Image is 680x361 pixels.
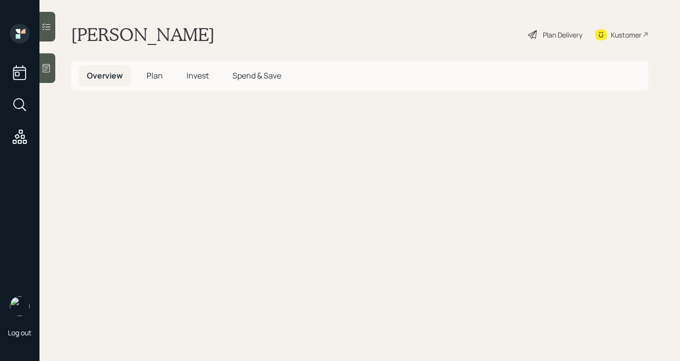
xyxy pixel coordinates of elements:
[10,296,30,316] img: aleksandra-headshot.png
[187,70,209,81] span: Invest
[147,70,163,81] span: Plan
[232,70,281,81] span: Spend & Save
[87,70,123,81] span: Overview
[611,30,642,40] div: Kustomer
[543,30,582,40] div: Plan Delivery
[71,24,215,45] h1: [PERSON_NAME]
[8,328,32,337] div: Log out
